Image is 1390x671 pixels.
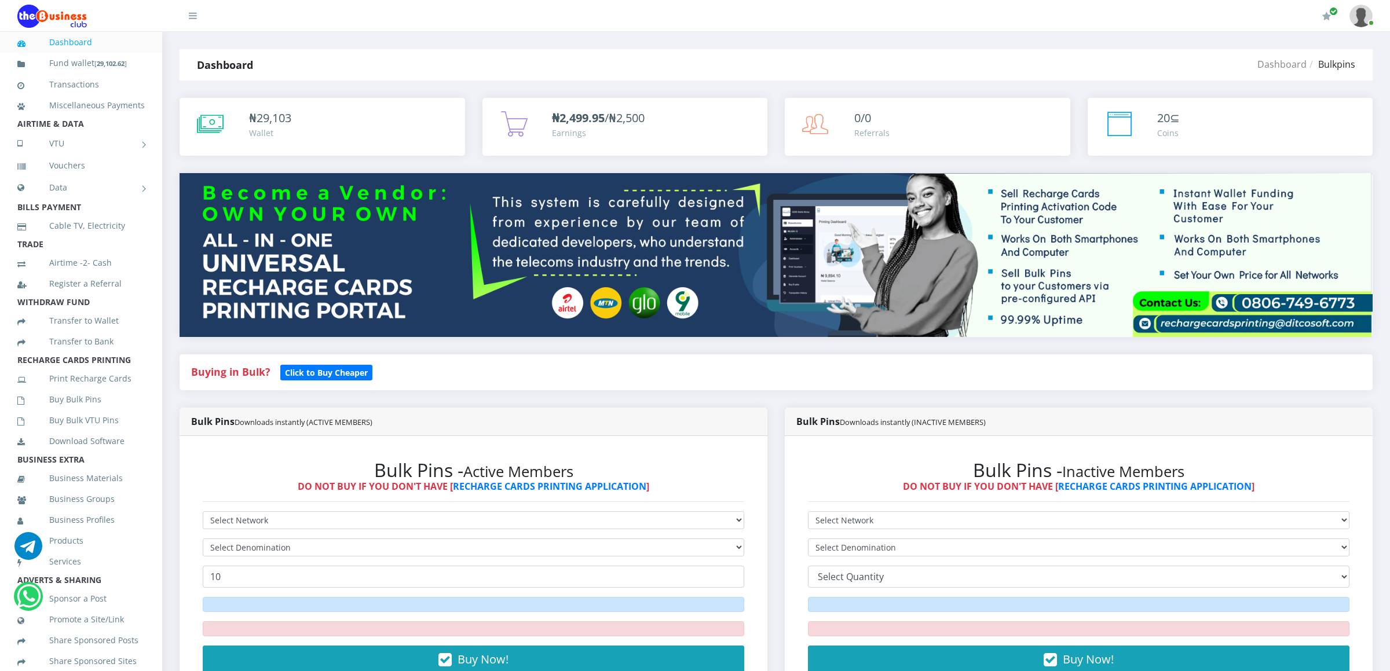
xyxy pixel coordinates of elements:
[785,98,1070,156] a: 0/0 Referrals
[191,365,270,379] strong: Buying in Bulk?
[17,129,145,158] a: VTU
[17,270,145,297] a: Register a Referral
[1157,127,1180,139] div: Coins
[1063,651,1114,667] span: Buy Now!
[17,29,145,56] a: Dashboard
[482,98,768,156] a: ₦2,499.95/₦2,500 Earnings
[1062,461,1184,482] small: Inactive Members
[17,627,145,654] a: Share Sponsored Posts
[796,415,986,428] strong: Bulk Pins
[17,507,145,533] a: Business Profiles
[14,541,42,560] a: Chat for support
[903,480,1254,493] strong: DO NOT BUY IF YOU DON'T HAVE [ ]
[17,606,145,633] a: Promote a Site/Link
[203,459,744,481] h2: Bulk Pins -
[1257,58,1307,71] a: Dashboard
[17,428,145,454] a: Download Software
[197,58,253,72] strong: Dashboard
[552,110,645,126] span: /₦2,500
[840,417,986,427] small: Downloads instantly (INACTIVE MEMBERS)
[17,407,145,434] a: Buy Bulk VTU Pins
[1058,480,1252,493] a: RECHARGE CARDS PRINTING APPLICATION
[1157,110,1170,126] span: 20
[249,109,291,127] div: ₦
[298,480,649,493] strong: DO NOT BUY IF YOU DON'T HAVE [ ]
[17,307,145,334] a: Transfer to Wallet
[17,5,87,28] img: Logo
[1157,109,1180,127] div: ⊆
[235,417,372,427] small: Downloads instantly (ACTIVE MEMBERS)
[17,173,145,202] a: Data
[203,566,744,588] input: Enter Quantity
[257,110,291,126] span: 29,103
[249,127,291,139] div: Wallet
[17,328,145,355] a: Transfer to Bank
[17,591,41,610] a: Chat for support
[1349,5,1373,27] img: User
[17,527,145,554] a: Products
[180,173,1373,337] img: multitenant_rcp.png
[285,367,368,378] b: Click to Buy Cheaper
[17,465,145,492] a: Business Materials
[17,50,145,77] a: Fund wallet[29,102.62]
[17,212,145,239] a: Cable TV, Electricity
[17,250,145,276] a: Airtime -2- Cash
[854,127,890,139] div: Referrals
[17,585,145,612] a: Sponsor a Post
[854,110,871,126] span: 0/0
[17,71,145,98] a: Transactions
[1329,7,1338,16] span: Renew/Upgrade Subscription
[94,59,127,68] small: [ ]
[17,152,145,179] a: Vouchers
[808,459,1349,481] h2: Bulk Pins -
[17,486,145,512] a: Business Groups
[463,461,573,482] small: Active Members
[552,110,605,126] b: ₦2,499.95
[1307,57,1355,71] li: Bulkpins
[17,386,145,413] a: Buy Bulk Pins
[280,365,372,379] a: Click to Buy Cheaper
[17,365,145,392] a: Print Recharge Cards
[17,92,145,119] a: Miscellaneous Payments
[191,415,372,428] strong: Bulk Pins
[552,127,645,139] div: Earnings
[97,59,125,68] b: 29,102.62
[458,651,509,667] span: Buy Now!
[453,480,646,493] a: RECHARGE CARDS PRINTING APPLICATION
[180,98,465,156] a: ₦29,103 Wallet
[1322,12,1331,21] i: Renew/Upgrade Subscription
[17,548,145,575] a: Services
